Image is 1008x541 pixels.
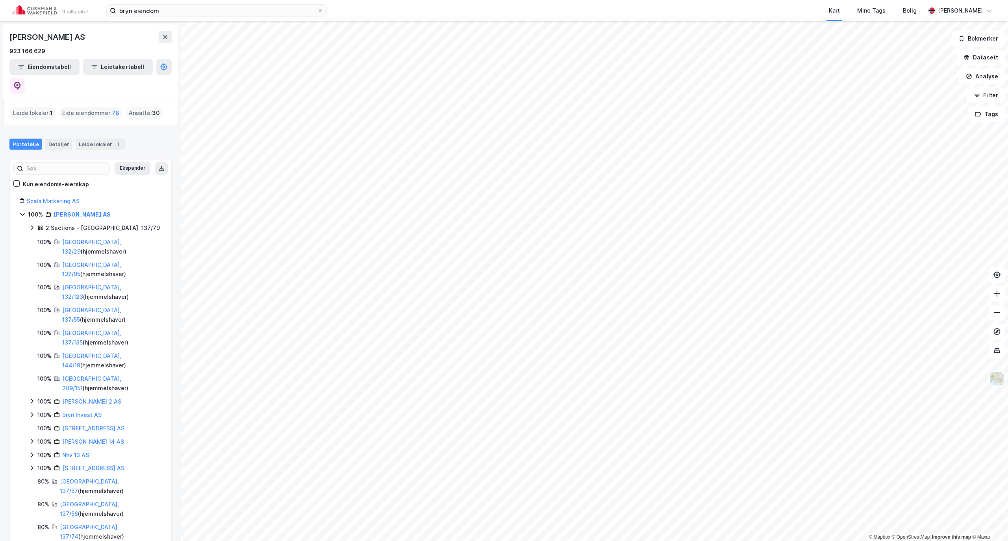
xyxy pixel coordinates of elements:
div: 100% [37,437,52,447]
div: 100% [37,306,52,315]
div: Kun eiendoms-eierskap [23,180,89,189]
a: Improve this map [932,534,971,540]
span: 30 [152,108,160,118]
a: [PERSON_NAME] 14 AS [62,438,124,445]
button: Leietakertabell [83,59,153,75]
iframe: Chat Widget [969,503,1008,541]
a: Nhv 13 AS [62,452,89,458]
a: Scala Marketing AS [27,198,80,204]
a: [PERSON_NAME] AS [54,211,111,218]
button: Datasett [957,50,1005,65]
img: Z [989,371,1004,386]
a: [GEOGRAPHIC_DATA], 137/74 [60,524,119,540]
div: ( hjemmelshaver ) [62,351,162,370]
div: ( hjemmelshaver ) [60,500,162,519]
input: Søk på adresse, matrikkel, gårdeiere, leietakere eller personer [116,5,317,17]
div: Detaljer [45,139,72,150]
div: 100% [37,260,52,270]
div: 1 [114,140,122,148]
div: Portefølje [9,139,42,150]
input: Søk [23,163,109,174]
a: OpenStreetMap [892,534,930,540]
button: Tags [968,106,1005,122]
div: 100% [28,210,43,219]
a: [GEOGRAPHIC_DATA], 132/29 [62,239,121,255]
a: [GEOGRAPHIC_DATA], 132/123 [62,284,121,300]
div: 80% [37,500,49,509]
div: Kart [829,6,840,15]
a: [GEOGRAPHIC_DATA], 137/57 [60,478,119,494]
div: 100% [37,374,52,384]
div: ( hjemmelshaver ) [62,328,162,347]
a: [STREET_ADDRESS] AS [62,425,124,432]
a: [GEOGRAPHIC_DATA], 132/95 [62,261,121,278]
div: 100% [37,237,52,247]
div: Bolig [903,6,917,15]
div: Ansatte : [126,107,163,119]
button: Bokmerker [952,31,1005,46]
a: [GEOGRAPHIC_DATA], 209/151 [62,375,121,391]
span: 1 [50,108,53,118]
div: [PERSON_NAME] [938,6,983,15]
div: ( hjemmelshaver ) [62,306,162,324]
div: 100% [37,328,52,338]
div: 100% [37,424,52,433]
img: cushman-wakefield-realkapital-logo.202ea83816669bd177139c58696a8fa1.svg [13,5,87,16]
a: [GEOGRAPHIC_DATA], 137/58 [60,501,119,517]
div: ( hjemmelshaver ) [62,237,162,256]
a: Bryn Invest AS [62,411,102,418]
div: Leide lokaler : [10,107,56,119]
button: Analyse [959,69,1005,84]
a: [GEOGRAPHIC_DATA], 137/55 [62,307,121,323]
a: Mapbox [869,534,890,540]
div: 2 Sections - [GEOGRAPHIC_DATA], 137/79 [46,223,160,233]
div: ( hjemmelshaver ) [60,477,162,496]
button: Eiendomstabell [9,59,80,75]
div: 100% [37,283,52,292]
div: Eide eiendommer : [59,107,122,119]
div: 100% [37,397,52,406]
div: Mine Tags [857,6,886,15]
div: 923 166 629 [9,46,45,56]
a: [STREET_ADDRESS] AS [62,465,124,471]
div: 80% [37,522,49,532]
a: [GEOGRAPHIC_DATA], 137/135 [62,330,121,346]
div: 100% [37,351,52,361]
button: Filter [967,87,1005,103]
div: ( hjemmelshaver ) [62,260,162,279]
a: [PERSON_NAME] 2 AS [62,398,121,405]
a: [GEOGRAPHIC_DATA], 144/19 [62,352,121,369]
div: [PERSON_NAME] AS [9,31,87,43]
div: 100% [37,410,52,420]
div: Kontrollprogram for chat [969,503,1008,541]
div: 100% [37,450,52,460]
div: 100% [37,463,52,473]
div: Leide lokaler [76,139,125,150]
button: Ekspander [115,162,150,175]
span: 78 [112,108,119,118]
div: ( hjemmelshaver ) [62,374,162,393]
div: ( hjemmelshaver ) [62,283,162,302]
div: 80% [37,477,49,486]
